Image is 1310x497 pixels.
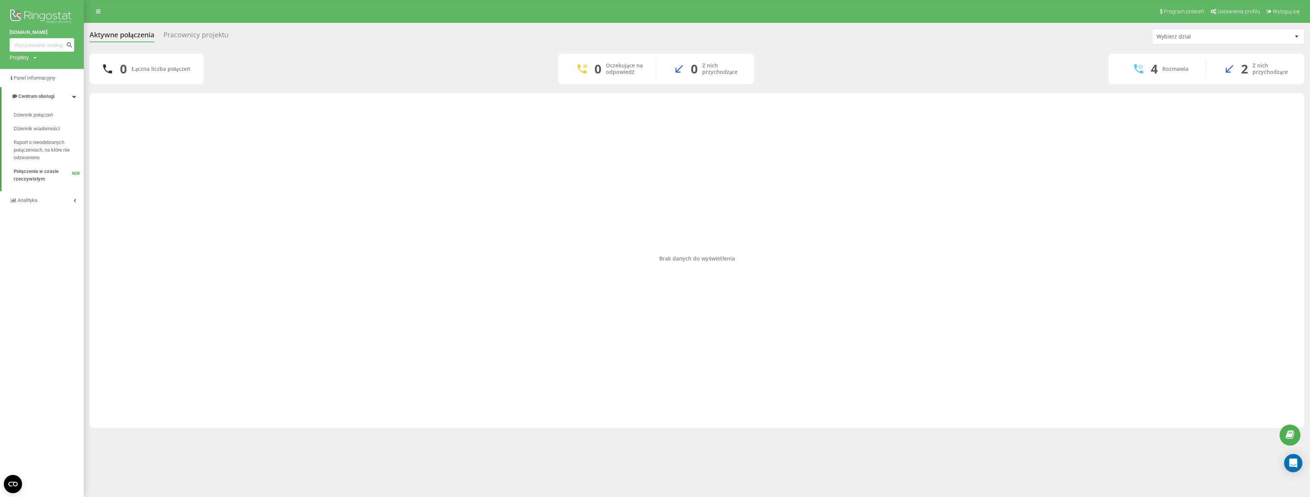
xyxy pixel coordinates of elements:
[14,122,84,136] a: Dziennik wiadomości
[691,62,698,76] div: 0
[10,54,29,61] div: Projekty
[1217,8,1260,14] span: Ustawienia profilu
[1284,454,1302,472] div: Open Intercom Messenger
[1157,34,1248,40] div: Wybierz dział
[120,62,127,76] div: 0
[594,62,601,76] div: 0
[10,29,74,36] a: [DOMAIN_NAME]
[14,75,55,81] span: Panel Informacyjny
[14,108,84,122] a: Dziennik połączeń
[606,62,644,75] div: Oczekujące na odpowiedź
[14,125,60,133] span: Dziennik wiadomości
[4,475,22,493] button: Open CMP widget
[14,165,84,186] a: Połączenia w czasie rzeczywistymNEW
[1151,62,1158,76] div: 4
[163,31,228,43] div: Pracownicy projektu
[96,256,1298,262] div: Brak danych do wyświetlenia
[702,62,743,75] div: Z nich przychodzące
[14,111,53,119] span: Dziennik połączeń
[14,168,72,183] span: Połączenia w czasie rzeczywistym
[10,38,74,52] input: Wyszukiwanie według numeru
[10,8,74,27] img: Ringostat logo
[89,31,154,43] div: Aktywne połączenia
[18,93,54,99] span: Centrum obsługi
[1241,62,1248,76] div: 2
[2,87,84,105] a: Centrum obsługi
[1273,8,1300,14] span: Wyloguj się
[18,197,37,203] span: Analityka
[14,136,84,165] a: Raport o nieodebranych połączeniach, na które nie odzwoniono
[1162,66,1189,72] div: Rozmawia
[14,139,80,161] span: Raport o nieodebranych połączeniach, na które nie odzwoniono
[131,66,190,72] div: Łączna liczba połączeń
[1164,8,1204,14] span: Program poleceń
[1252,62,1293,75] div: Z nich przychodzące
